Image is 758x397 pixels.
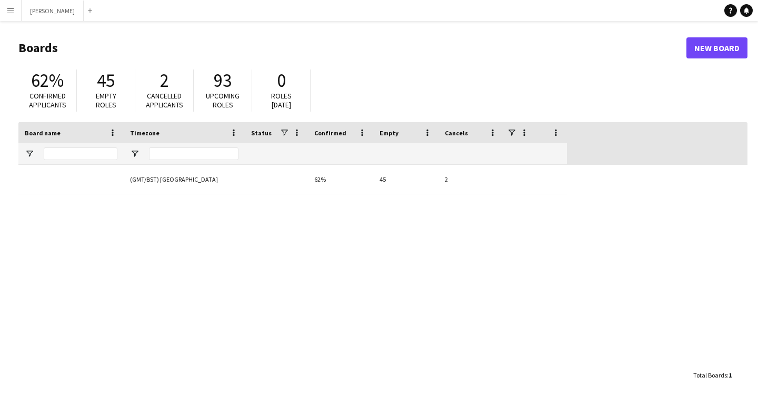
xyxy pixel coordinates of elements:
button: [PERSON_NAME] [22,1,84,21]
span: 45 [97,69,115,92]
span: 1 [729,371,732,379]
span: Roles [DATE] [271,91,292,110]
span: 93 [214,69,232,92]
span: Status [251,129,272,137]
span: Total Boards [693,371,727,379]
span: Board name [25,129,61,137]
span: Empty [380,129,398,137]
div: 2 [438,165,504,194]
button: Open Filter Menu [130,149,139,158]
h1: Boards [18,40,686,56]
span: 62% [31,69,64,92]
span: Empty roles [96,91,116,110]
input: Board name Filter Input [44,147,117,160]
span: 0 [277,69,286,92]
div: : [693,365,732,385]
button: Open Filter Menu [25,149,34,158]
span: Timezone [130,129,159,137]
div: 45 [373,165,438,194]
span: Cancels [445,129,468,137]
span: Confirmed [314,129,346,137]
span: Cancelled applicants [146,91,183,110]
div: (GMT/BST) [GEOGRAPHIC_DATA] [124,165,245,194]
span: 2 [160,69,169,92]
span: Upcoming roles [206,91,240,110]
input: Timezone Filter Input [149,147,238,160]
span: Confirmed applicants [29,91,66,110]
div: 62% [308,165,373,194]
a: New Board [686,37,747,58]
